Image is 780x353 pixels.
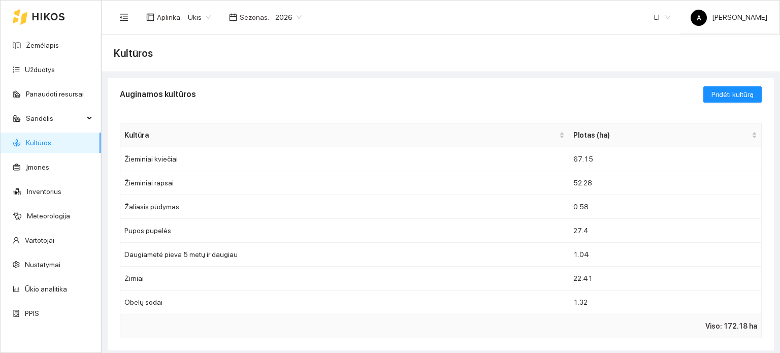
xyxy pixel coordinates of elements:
[188,10,211,25] span: Ūkis
[120,80,703,109] div: Auginamos kultūros
[120,123,569,147] th: this column's title is Kultūra,this column is sortable
[569,219,762,243] td: 27.4
[275,10,302,25] span: 2026
[120,171,569,195] td: Žieminiai rapsai
[120,243,569,267] td: Daugiametė pieva 5 metų ir daugiau
[569,195,762,219] td: 0.58
[26,90,84,98] a: Panaudoti resursai
[25,309,39,317] a: PPIS
[240,12,269,23] span: Sezonas :
[114,45,153,61] span: Kultūros
[25,285,67,293] a: Ūkio analitika
[569,147,762,171] td: 67.15
[120,291,569,314] td: Obelų sodai
[705,320,757,332] span: Viso: 172.18 ha
[26,108,84,129] span: Sandėlis
[569,267,762,291] td: 22.41
[25,66,55,74] a: Užduotys
[119,13,128,22] span: menu-fold
[26,139,51,147] a: Kultūros
[120,147,569,171] td: Žieminiai kviečiai
[569,171,762,195] td: 52.28
[25,261,60,269] a: Nustatymai
[703,86,762,103] button: Pridėti kultūrą
[569,243,762,267] td: 1.04
[569,123,762,147] th: this column's title is Plotas (ha),this column is sortable
[573,130,750,141] span: Plotas (ha)
[229,13,237,21] span: calendar
[120,219,569,243] td: Pupos pupelės
[120,195,569,219] td: Žaliasis pūdymas
[157,12,182,23] span: Aplinka :
[569,291,762,314] td: 1.32
[711,89,754,100] span: Pridėti kultūrą
[654,10,670,25] span: LT
[120,267,569,291] td: Žirniai
[114,7,134,27] button: menu-fold
[697,10,701,26] span: A
[124,130,557,141] span: Kultūra
[26,163,49,171] a: Įmonės
[25,236,54,244] a: Vartotojai
[691,13,767,21] span: [PERSON_NAME]
[26,41,59,49] a: Žemėlapis
[27,212,70,220] a: Meteorologija
[146,13,154,21] span: layout
[27,187,61,196] a: Inventorius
